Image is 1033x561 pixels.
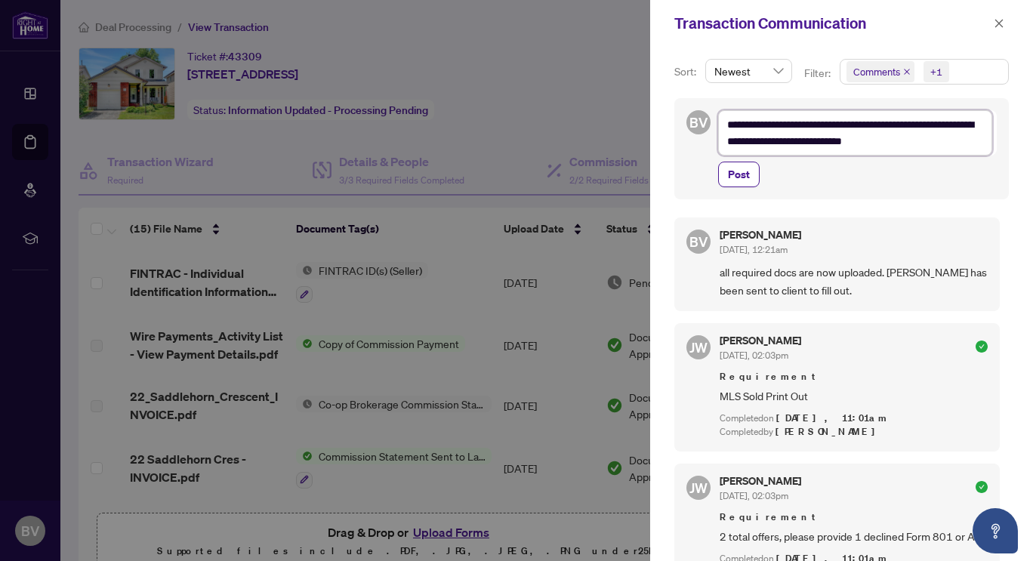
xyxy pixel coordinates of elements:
[720,387,988,405] span: MLS Sold Print Out
[720,412,988,426] div: Completed on
[689,337,708,358] span: JW
[714,60,783,82] span: Newest
[718,162,760,187] button: Post
[720,230,801,240] h5: [PERSON_NAME]
[804,65,833,82] p: Filter:
[720,528,988,545] span: 2 total offers, please provide 1 declined Form 801 or APS
[720,335,801,346] h5: [PERSON_NAME]
[973,508,1018,553] button: Open asap
[674,63,699,80] p: Sort:
[930,64,942,79] div: +1
[853,64,900,79] span: Comments
[976,341,988,353] span: check-circle
[720,244,788,255] span: [DATE], 12:21am
[994,18,1004,29] span: close
[720,510,988,525] span: Requirement
[720,476,801,486] h5: [PERSON_NAME]
[728,162,750,186] span: Post
[720,490,788,501] span: [DATE], 02:03pm
[720,264,988,299] span: all required docs are now uploaded. [PERSON_NAME] has been sent to client to fill out.
[776,412,889,424] span: [DATE], 11:01am
[674,12,989,35] div: Transaction Communication
[903,68,911,76] span: close
[720,369,988,384] span: Requirement
[776,425,883,438] span: [PERSON_NAME]
[689,231,708,252] span: BV
[720,350,788,361] span: [DATE], 02:03pm
[976,481,988,493] span: check-circle
[720,425,988,439] div: Completed by
[689,112,708,133] span: BV
[689,477,708,498] span: JW
[846,61,914,82] span: Comments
